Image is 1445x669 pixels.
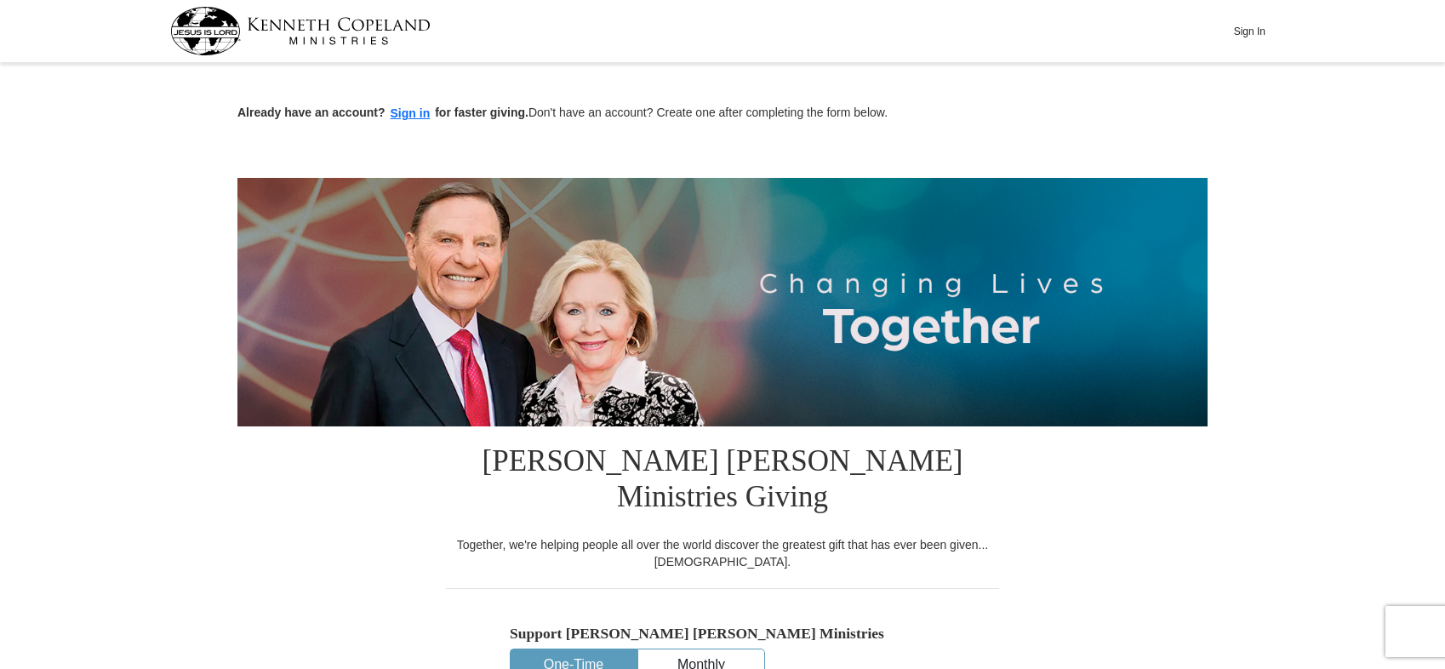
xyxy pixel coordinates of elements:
[386,104,436,123] button: Sign in
[510,625,935,643] h5: Support [PERSON_NAME] [PERSON_NAME] Ministries
[1224,18,1275,44] button: Sign In
[446,536,999,570] div: Together, we're helping people all over the world discover the greatest gift that has ever been g...
[237,104,1208,123] p: Don't have an account? Create one after completing the form below.
[237,106,528,119] strong: Already have an account? for faster giving.
[446,426,999,536] h1: [PERSON_NAME] [PERSON_NAME] Ministries Giving
[170,7,431,55] img: kcm-header-logo.svg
